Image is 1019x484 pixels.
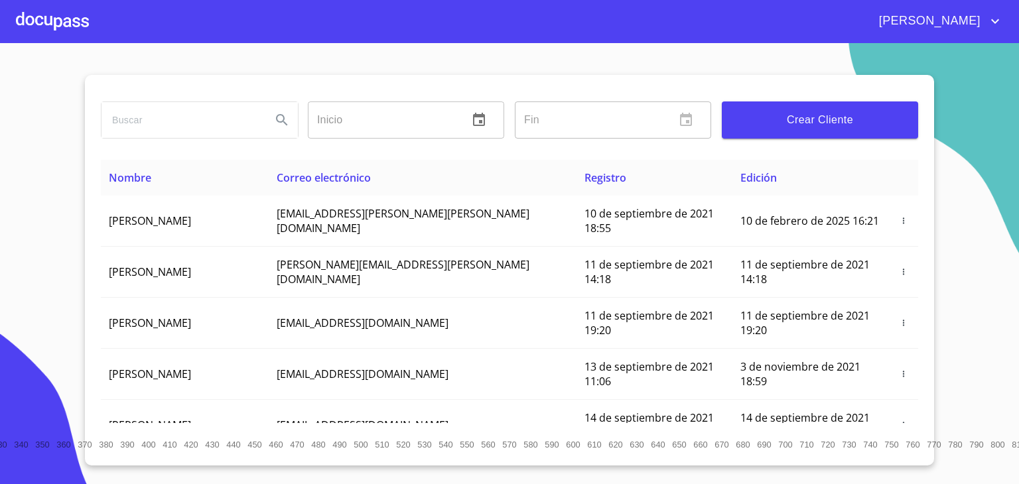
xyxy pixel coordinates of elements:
[109,418,191,432] span: [PERSON_NAME]
[56,440,70,450] span: 360
[584,257,714,286] span: 11 de septiembre de 2021 14:18
[906,440,919,450] span: 760
[584,206,714,235] span: 10 de septiembre de 2021 18:55
[987,434,1008,455] button: 800
[754,434,775,455] button: 690
[277,316,448,330] span: [EMAIL_ADDRESS][DOMAIN_NAME]
[584,410,714,440] span: 14 de septiembre de 2021 12:26
[757,440,771,450] span: 690
[869,11,987,32] span: [PERSON_NAME]
[226,440,240,450] span: 440
[732,111,908,129] span: Crear Cliente
[372,434,393,455] button: 510
[711,434,732,455] button: 670
[541,434,563,455] button: 590
[566,440,580,450] span: 600
[714,440,728,450] span: 670
[647,434,669,455] button: 640
[163,440,176,450] span: 410
[740,359,860,389] span: 3 de noviembre de 2021 18:59
[693,440,707,450] span: 660
[96,434,117,455] button: 380
[277,367,448,381] span: [EMAIL_ADDRESS][DOMAIN_NAME]
[690,434,711,455] button: 660
[821,440,835,450] span: 720
[277,170,371,185] span: Correo electrónico
[563,434,584,455] button: 600
[608,440,622,450] span: 620
[545,440,559,450] span: 590
[266,104,298,136] button: Search
[669,434,690,455] button: 650
[796,434,817,455] button: 710
[417,440,431,450] span: 530
[740,257,870,286] span: 11 de septiembre de 2021 14:18
[481,440,495,450] span: 560
[948,440,962,450] span: 780
[308,434,329,455] button: 480
[799,440,813,450] span: 710
[109,265,191,279] span: [PERSON_NAME]
[740,213,879,228] span: 10 de febrero de 2025 16:21
[902,434,923,455] button: 760
[354,440,368,450] span: 500
[32,434,53,455] button: 350
[839,434,860,455] button: 730
[53,434,74,455] button: 360
[247,440,261,450] span: 450
[141,440,155,450] span: 400
[117,434,138,455] button: 390
[740,410,870,440] span: 14 de septiembre de 2021 12:26
[869,11,1003,32] button: account of current user
[736,440,750,450] span: 680
[265,434,287,455] button: 460
[180,434,202,455] button: 420
[109,316,191,330] span: [PERSON_NAME]
[99,440,113,450] span: 380
[584,359,714,389] span: 13 de septiembre de 2021 11:06
[626,434,647,455] button: 630
[584,170,626,185] span: Registro
[290,440,304,450] span: 470
[435,434,456,455] button: 540
[244,434,265,455] button: 450
[722,101,918,139] button: Crear Cliente
[439,440,452,450] span: 540
[414,434,435,455] button: 530
[11,434,32,455] button: 340
[927,440,941,450] span: 770
[138,434,159,455] button: 400
[969,440,983,450] span: 790
[778,440,792,450] span: 700
[775,434,796,455] button: 700
[102,102,261,138] input: search
[74,434,96,455] button: 370
[740,308,870,337] span: 11 de septiembre de 2021 19:20
[277,418,448,432] span: [EMAIL_ADDRESS][DOMAIN_NAME]
[672,440,686,450] span: 650
[923,434,945,455] button: 770
[587,440,601,450] span: 610
[202,434,223,455] button: 430
[499,434,520,455] button: 570
[584,308,714,337] span: 11 de septiembre de 2021 19:20
[651,440,665,450] span: 640
[329,434,350,455] button: 490
[223,434,244,455] button: 440
[605,434,626,455] button: 620
[520,434,541,455] button: 580
[109,213,191,228] span: [PERSON_NAME]
[863,440,877,450] span: 740
[817,434,839,455] button: 720
[311,440,325,450] span: 480
[35,440,49,450] span: 350
[78,440,92,450] span: 370
[842,440,856,450] span: 730
[277,206,529,235] span: [EMAIL_ADDRESS][PERSON_NAME][PERSON_NAME][DOMAIN_NAME]
[630,440,644,450] span: 630
[740,170,777,185] span: Edición
[269,440,283,450] span: 460
[396,440,410,450] span: 520
[884,440,898,450] span: 750
[966,434,987,455] button: 790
